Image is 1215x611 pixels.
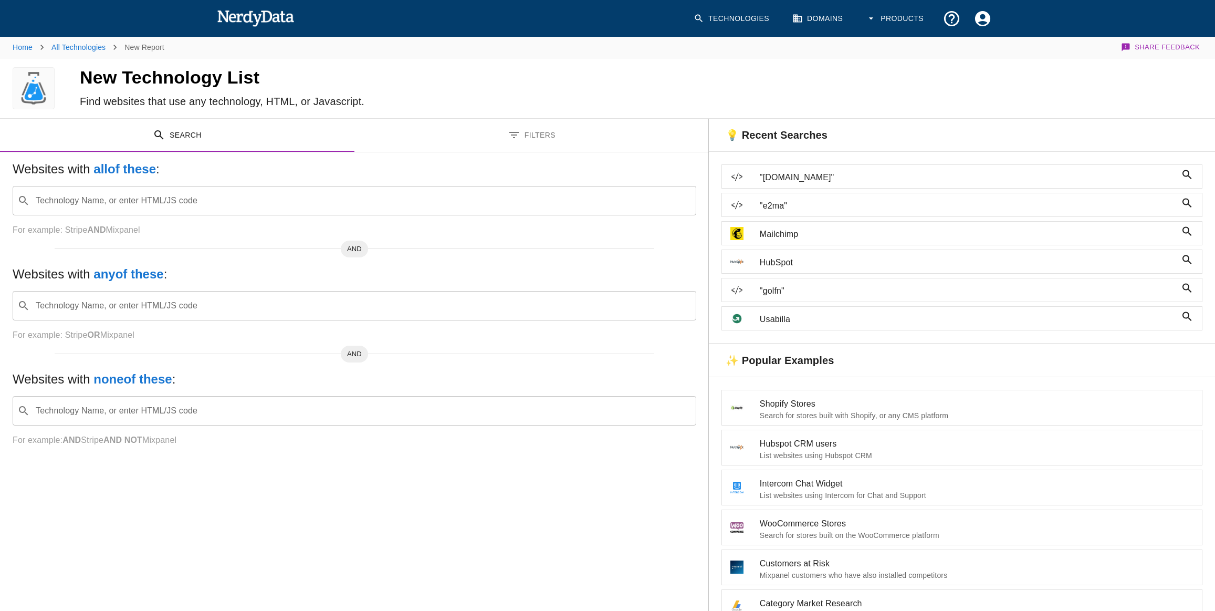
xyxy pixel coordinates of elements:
p: List websites using Intercom for Chat and Support [760,490,1193,501]
a: "[DOMAIN_NAME]" [721,164,1202,189]
a: Technologies [687,3,778,34]
a: Customers at RiskMixpanel customers who have also installed competitors [721,550,1202,585]
p: Mixpanel customers who have also installed competitors [760,570,1193,581]
a: All Technologies [51,43,106,51]
a: Intercom Chat WidgetList websites using Intercom for Chat and Support [721,470,1202,505]
span: Customers at Risk [760,557,1193,570]
h6: 💡 Recent Searches [709,119,836,151]
nav: breadcrumb [13,37,164,58]
button: Account Settings [967,3,998,34]
b: any of these [93,267,163,281]
span: "golfn" [760,285,1177,297]
p: List websites using Hubspot CRM [760,450,1193,461]
button: Support and Documentation [936,3,967,34]
a: Hubspot CRM usersList websites using Hubspot CRM [721,430,1202,465]
span: Mailchimp [760,228,1177,241]
span: Category Market Research [760,597,1193,610]
button: Share Feedback [1119,37,1202,58]
b: AND NOT [103,436,142,444]
p: Search for stores built on the WooCommerce platform [760,530,1193,541]
h5: Websites with : [13,161,696,178]
img: NerdyData.com [217,7,294,28]
b: all of these [93,162,156,176]
p: For example: Stripe Mixpanel [13,329,696,341]
b: OR [87,330,100,339]
button: Filters [354,119,709,152]
h5: Websites with : [13,266,696,283]
h5: Websites with : [13,371,696,388]
img: logo [17,67,50,109]
b: AND [62,436,81,444]
span: Usabilla [760,313,1177,326]
a: Mailchimp [721,221,1202,245]
b: AND [87,225,106,234]
p: New Report [124,42,164,53]
span: "[DOMAIN_NAME]" [760,171,1177,184]
span: AND [341,244,368,254]
span: AND [341,349,368,359]
h6: Find websites that use any technology, HTML, or Javascript. [80,93,637,110]
a: "e2ma" [721,193,1202,217]
a: "golfn" [721,278,1202,302]
span: Shopify Stores [760,398,1193,410]
span: Intercom Chat Widget [760,478,1193,490]
span: HubSpot [760,256,1177,269]
button: Products [860,3,932,34]
p: For example: Stripe Mixpanel [13,224,696,236]
a: Shopify StoresSearch for stores built with Shopify, or any CMS platform [721,390,1202,426]
h4: New Technology List [80,67,637,89]
p: For example: Stripe Mixpanel [13,434,696,447]
h6: ✨ Popular Examples [709,344,842,376]
p: Search for stores built with Shopify, or any CMS platform [760,410,1193,421]
a: Domains [786,3,851,34]
a: HubSpot [721,250,1202,274]
span: "e2ma" [760,200,1177,212]
a: Usabilla [721,306,1202,330]
span: WooCommerce Stores [760,517,1193,530]
a: WooCommerce StoresSearch for stores built on the WooCommerce platform [721,510,1202,545]
b: none of these [93,372,172,386]
a: Home [13,43,33,51]
span: Hubspot CRM users [760,438,1193,450]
